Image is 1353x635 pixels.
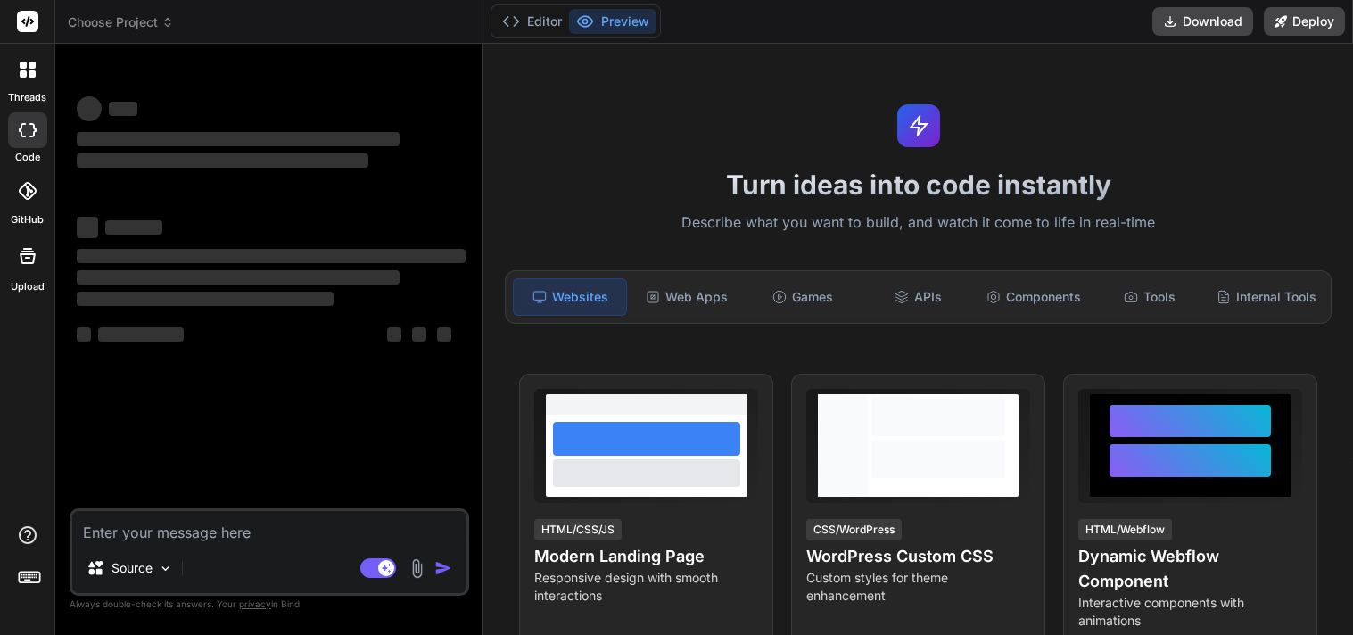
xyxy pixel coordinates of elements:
div: HTML/CSS/JS [534,519,622,540]
span: ‌ [77,132,400,146]
label: Upload [11,279,45,294]
button: Editor [495,9,569,34]
div: Games [747,278,859,316]
h4: Modern Landing Page [534,544,758,569]
div: HTML/Webflow [1078,519,1172,540]
span: ‌ [77,96,102,121]
button: Deploy [1264,7,1345,36]
img: Pick Models [158,561,173,576]
span: ‌ [77,327,91,342]
label: threads [8,90,46,105]
div: Websites [513,278,627,316]
button: Download [1152,7,1253,36]
label: GitHub [11,212,44,227]
div: Tools [1093,278,1206,316]
div: Components [978,278,1090,316]
div: APIs [862,278,975,316]
img: icon [434,559,452,577]
p: Always double-check its answers. Your in Bind [70,596,469,613]
div: Internal Tools [1209,278,1324,316]
span: ‌ [109,102,137,116]
span: ‌ [105,220,162,235]
span: Choose Project [68,13,174,31]
p: Describe what you want to build, and watch it come to life in real-time [494,211,1342,235]
span: privacy [239,598,271,609]
span: ‌ [77,270,400,285]
span: ‌ [437,327,451,342]
p: Responsive design with smooth interactions [534,569,758,605]
span: ‌ [77,217,98,238]
label: code [15,150,40,165]
span: ‌ [77,249,466,263]
h1: Turn ideas into code instantly [494,169,1342,201]
img: attachment [407,558,427,579]
div: Web Apps [631,278,743,316]
span: ‌ [412,327,426,342]
span: ‌ [77,292,334,306]
span: ‌ [387,327,401,342]
p: Custom styles for theme enhancement [806,569,1030,605]
p: Source [111,559,153,577]
p: Interactive components with animations [1078,594,1302,630]
h4: WordPress Custom CSS [806,544,1030,569]
h4: Dynamic Webflow Component [1078,544,1302,594]
span: ‌ [98,327,184,342]
button: Preview [569,9,656,34]
div: CSS/WordPress [806,519,902,540]
span: ‌ [77,153,368,168]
